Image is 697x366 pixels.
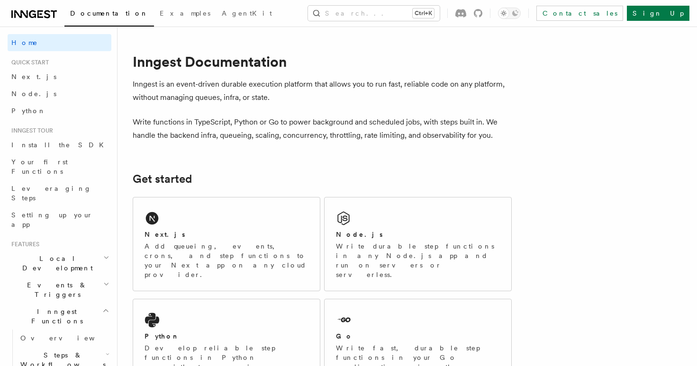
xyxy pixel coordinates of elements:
a: Install the SDK [8,136,111,153]
h2: Go [336,331,353,341]
a: Next.jsAdd queueing, events, crons, and step functions to your Next app on any cloud provider. [133,197,320,291]
span: Python [11,107,46,115]
span: Local Development [8,254,103,273]
span: AgentKit [222,9,272,17]
span: Your first Functions [11,158,68,175]
button: Inngest Functions [8,303,111,330]
kbd: Ctrl+K [413,9,434,18]
span: Next.js [11,73,56,80]
a: Leveraging Steps [8,180,111,206]
a: Documentation [64,3,154,27]
span: Examples [160,9,210,17]
p: Inngest is an event-driven durable execution platform that allows you to run fast, reliable code ... [133,78,512,104]
a: AgentKit [216,3,278,26]
p: Write functions in TypeScript, Python or Go to power background and scheduled jobs, with steps bu... [133,116,512,142]
a: Overview [17,330,111,347]
span: Documentation [70,9,148,17]
span: Events & Triggers [8,280,103,299]
p: Write durable step functions in any Node.js app and run on servers or serverless. [336,241,500,279]
span: Install the SDK [11,141,109,149]
button: Events & Triggers [8,277,111,303]
span: Leveraging Steps [11,185,91,202]
span: Home [11,38,38,47]
button: Local Development [8,250,111,277]
span: Setting up your app [11,211,93,228]
span: Inngest Functions [8,307,102,326]
a: Next.js [8,68,111,85]
p: Add queueing, events, crons, and step functions to your Next app on any cloud provider. [145,241,308,279]
h2: Node.js [336,230,383,239]
a: Setting up your app [8,206,111,233]
span: Quick start [8,59,49,66]
button: Search...Ctrl+K [308,6,440,21]
a: Your first Functions [8,153,111,180]
button: Toggle dark mode [498,8,521,19]
span: Features [8,241,39,248]
span: Overview [20,334,118,342]
h2: Next.js [145,230,185,239]
a: Contact sales [536,6,623,21]
span: Node.js [11,90,56,98]
h2: Python [145,331,180,341]
span: Inngest tour [8,127,53,134]
h1: Inngest Documentation [133,53,512,70]
a: Sign Up [627,6,689,21]
a: Get started [133,172,192,186]
a: Home [8,34,111,51]
a: Python [8,102,111,119]
a: Node.jsWrite durable step functions in any Node.js app and run on servers or serverless. [324,197,512,291]
a: Node.js [8,85,111,102]
a: Examples [154,3,216,26]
